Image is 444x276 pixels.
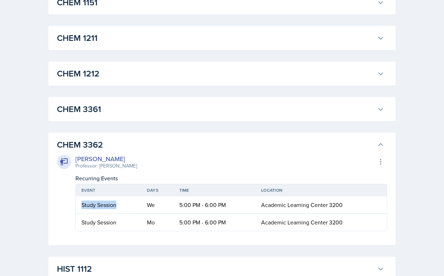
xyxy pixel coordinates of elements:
[174,196,255,214] td: 5:00 PM - 6:00 PM
[174,214,255,231] td: 5:00 PM - 6:00 PM
[55,30,386,46] button: CHEM 1211
[55,137,386,153] button: CHEM 3362
[55,66,386,81] button: CHEM 1212
[55,101,386,117] button: CHEM 3361
[75,154,137,164] div: [PERSON_NAME]
[76,184,141,196] th: Event
[141,214,174,231] td: Mo
[57,103,374,116] h3: CHEM 3361
[255,184,387,196] th: Location
[141,196,174,214] td: We
[81,218,136,227] div: Study Session
[174,184,255,196] th: Time
[261,201,343,209] span: Academic Learning Center 3200
[75,162,137,170] div: Professor: [PERSON_NAME]
[57,262,374,275] h3: HIST 1112
[57,32,374,44] h3: CHEM 1211
[57,138,374,151] h3: CHEM 3362
[261,218,343,226] span: Academic Learning Center 3200
[141,184,174,196] th: Days
[57,67,374,80] h3: CHEM 1212
[81,201,136,209] div: Study Session
[75,174,387,182] div: Recurring Events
